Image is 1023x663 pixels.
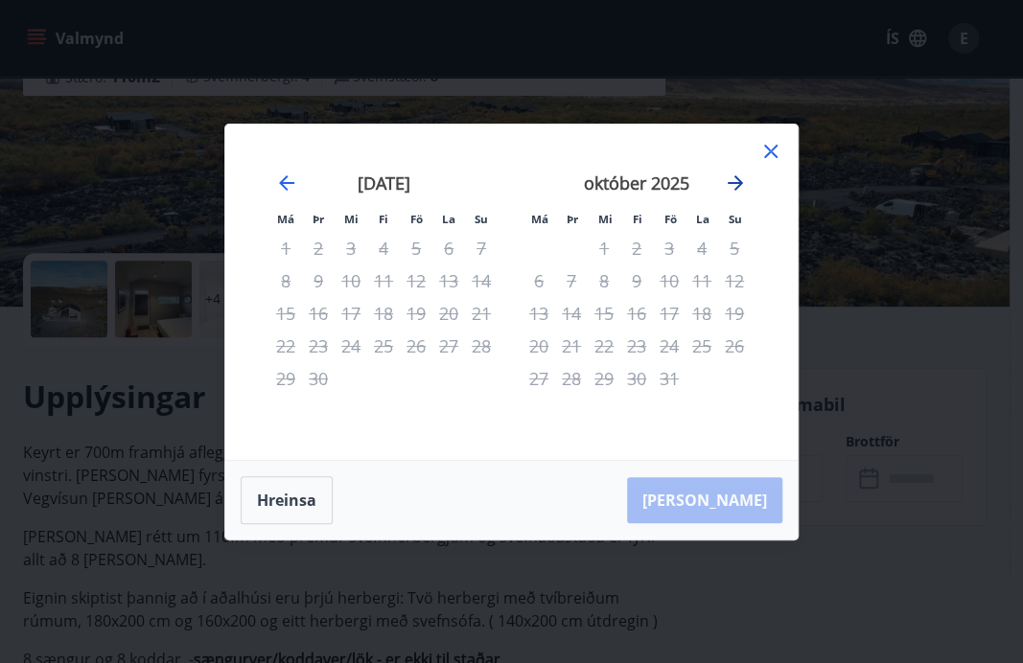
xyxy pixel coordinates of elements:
td: Not available. þriðjudagur, 2. september 2025 [302,232,335,264]
td: Not available. miðvikudagur, 29. október 2025 [588,362,620,395]
td: Not available. þriðjudagur, 14. október 2025 [555,297,588,330]
td: Not available. þriðjudagur, 28. október 2025 [555,362,588,395]
td: Not available. föstudagur, 17. október 2025 [653,297,686,330]
td: Not available. laugardagur, 11. október 2025 [686,264,718,297]
td: Not available. mánudagur, 15. september 2025 [269,297,302,330]
td: Not available. fimmtudagur, 23. október 2025 [620,330,653,362]
td: Not available. miðvikudagur, 17. september 2025 [335,297,367,330]
td: Not available. sunnudagur, 26. október 2025 [718,330,751,362]
td: Not available. föstudagur, 5. september 2025 [400,232,432,264]
td: Not available. miðvikudagur, 3. september 2025 [335,232,367,264]
td: Not available. miðvikudagur, 22. október 2025 [588,330,620,362]
strong: [DATE] [358,171,410,194]
td: Not available. mánudagur, 29. september 2025 [269,362,302,395]
td: Not available. laugardagur, 13. september 2025 [432,264,465,297]
td: Not available. fimmtudagur, 11. september 2025 [367,264,400,297]
td: Not available. föstudagur, 10. október 2025 [653,264,686,297]
div: Move backward to switch to the previous month. [275,171,298,194]
td: Not available. sunnudagur, 28. september 2025 [465,330,498,362]
td: Not available. fimmtudagur, 30. október 2025 [620,362,653,395]
td: Not available. þriðjudagur, 23. september 2025 [302,330,335,362]
td: Not available. fimmtudagur, 16. október 2025 [620,297,653,330]
small: Su [475,212,488,226]
td: Not available. föstudagur, 3. október 2025 [653,232,686,264]
td: Not available. miðvikudagur, 15. október 2025 [588,297,620,330]
td: Not available. laugardagur, 27. september 2025 [432,330,465,362]
td: Not available. föstudagur, 24. október 2025 [653,330,686,362]
strong: október 2025 [584,171,689,194]
td: Not available. föstudagur, 12. september 2025 [400,264,432,297]
td: Not available. fimmtudagur, 25. september 2025 [367,330,400,362]
td: Not available. mánudagur, 22. september 2025 [269,330,302,362]
td: Not available. mánudagur, 27. október 2025 [523,362,555,395]
td: Not available. sunnudagur, 21. september 2025 [465,297,498,330]
td: Not available. laugardagur, 6. september 2025 [432,232,465,264]
td: Not available. þriðjudagur, 16. september 2025 [302,297,335,330]
small: Su [729,212,742,226]
td: Not available. sunnudagur, 7. september 2025 [465,232,498,264]
td: Not available. fimmtudagur, 18. september 2025 [367,297,400,330]
td: Not available. þriðjudagur, 9. september 2025 [302,264,335,297]
small: Þr [567,212,578,226]
small: Má [277,212,294,226]
small: Fö [410,212,423,226]
small: Má [531,212,548,226]
td: Not available. miðvikudagur, 8. október 2025 [588,264,620,297]
td: Not available. miðvikudagur, 24. september 2025 [335,330,367,362]
td: Not available. föstudagur, 31. október 2025 [653,362,686,395]
td: Not available. þriðjudagur, 30. september 2025 [302,362,335,395]
small: Mi [344,212,359,226]
td: Not available. miðvikudagur, 10. september 2025 [335,264,367,297]
div: Calendar [248,148,775,437]
td: Not available. föstudagur, 19. september 2025 [400,297,432,330]
td: Not available. þriðjudagur, 21. október 2025 [555,330,588,362]
td: Not available. mánudagur, 20. október 2025 [523,330,555,362]
td: Not available. sunnudagur, 5. október 2025 [718,232,751,264]
td: Not available. fimmtudagur, 9. október 2025 [620,264,653,297]
td: Not available. mánudagur, 8. september 2025 [269,264,302,297]
td: Not available. mánudagur, 13. október 2025 [523,297,555,330]
div: Move forward to switch to the next month. [724,171,747,194]
small: La [696,212,709,226]
td: Not available. þriðjudagur, 7. október 2025 [555,264,588,297]
td: Not available. föstudagur, 26. september 2025 [400,330,432,362]
td: Not available. mánudagur, 1. september 2025 [269,232,302,264]
td: Not available. mánudagur, 6. október 2025 [523,264,555,297]
button: Hreinsa [241,476,333,524]
small: Mi [598,212,613,226]
td: Not available. miðvikudagur, 1. október 2025 [588,232,620,264]
small: Fö [664,212,677,226]
td: Not available. sunnudagur, 19. október 2025 [718,297,751,330]
small: Fi [633,212,642,226]
td: Not available. sunnudagur, 14. september 2025 [465,264,498,297]
td: Not available. sunnudagur, 12. október 2025 [718,264,751,297]
td: Not available. laugardagur, 18. október 2025 [686,297,718,330]
td: Not available. fimmtudagur, 2. október 2025 [620,232,653,264]
td: Not available. laugardagur, 20. september 2025 [432,297,465,330]
td: Not available. laugardagur, 4. október 2025 [686,232,718,264]
td: Not available. laugardagur, 25. október 2025 [686,330,718,362]
small: Fi [379,212,388,226]
small: La [442,212,455,226]
td: Not available. fimmtudagur, 4. september 2025 [367,232,400,264]
small: Þr [313,212,324,226]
